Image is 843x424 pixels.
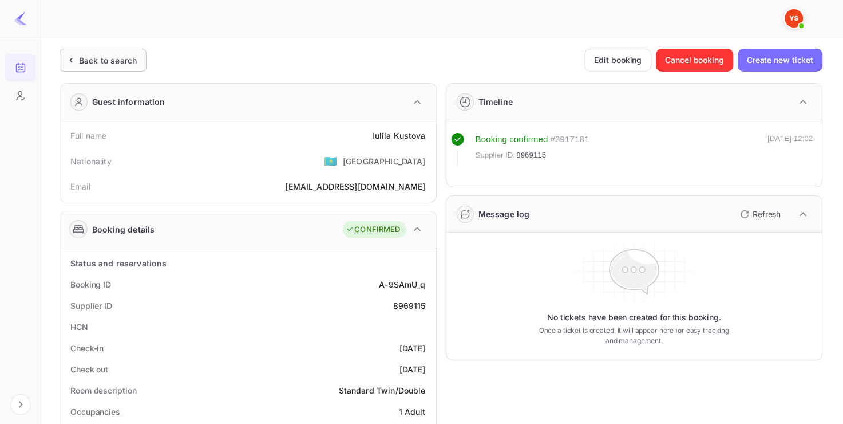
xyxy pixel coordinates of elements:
a: Customers [5,82,36,108]
div: Full name [70,129,106,142]
div: Room description [70,384,136,396]
div: Standard Twin/Double [339,384,426,396]
div: 8969115 [393,300,425,312]
div: Message log [478,208,530,220]
button: Edit booking [584,49,651,72]
div: Occupancies [70,406,120,418]
div: [GEOGRAPHIC_DATA] [343,155,426,167]
div: CONFIRMED [346,224,400,235]
button: Create new ticket [738,49,822,72]
button: Cancel booking [656,49,733,72]
span: Supplier ID: [476,150,516,161]
button: Refresh [733,205,785,223]
div: Supplier ID [70,300,112,312]
div: HCN [70,321,88,333]
div: Guest information [92,96,165,108]
div: Back to search [79,54,137,66]
div: Check out [70,363,108,375]
button: Expand navigation [10,394,31,415]
div: Iuliia Kustova [372,129,425,142]
div: [DATE] [399,363,426,375]
a: Bookings [5,54,36,80]
div: [EMAIL_ADDRESS][DOMAIN_NAME] [285,180,425,193]
div: Email [70,180,90,193]
div: Status and reservations [70,257,167,269]
div: 1 Adult [398,406,425,418]
div: Booking confirmed [476,133,548,146]
span: 8969115 [516,150,546,161]
div: [DATE] 12:02 [767,133,813,166]
span: United States [324,151,337,171]
div: [DATE] [399,342,426,354]
div: A-9SAmU_q [379,278,425,290]
div: Check-in [70,342,104,354]
p: Once a ticket is created, it will appear here for easy tracking and management. [533,325,735,346]
div: Booking ID [70,278,111,290]
div: Nationality [70,155,112,167]
p: Refresh [753,208,781,220]
p: No tickets have been created for this booking. [547,312,721,323]
div: Booking details [92,223,155,235]
img: LiteAPI [14,11,27,25]
img: Yandex Support [785,9,803,28]
div: # 3917181 [550,133,589,146]
div: Timeline [478,96,513,108]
